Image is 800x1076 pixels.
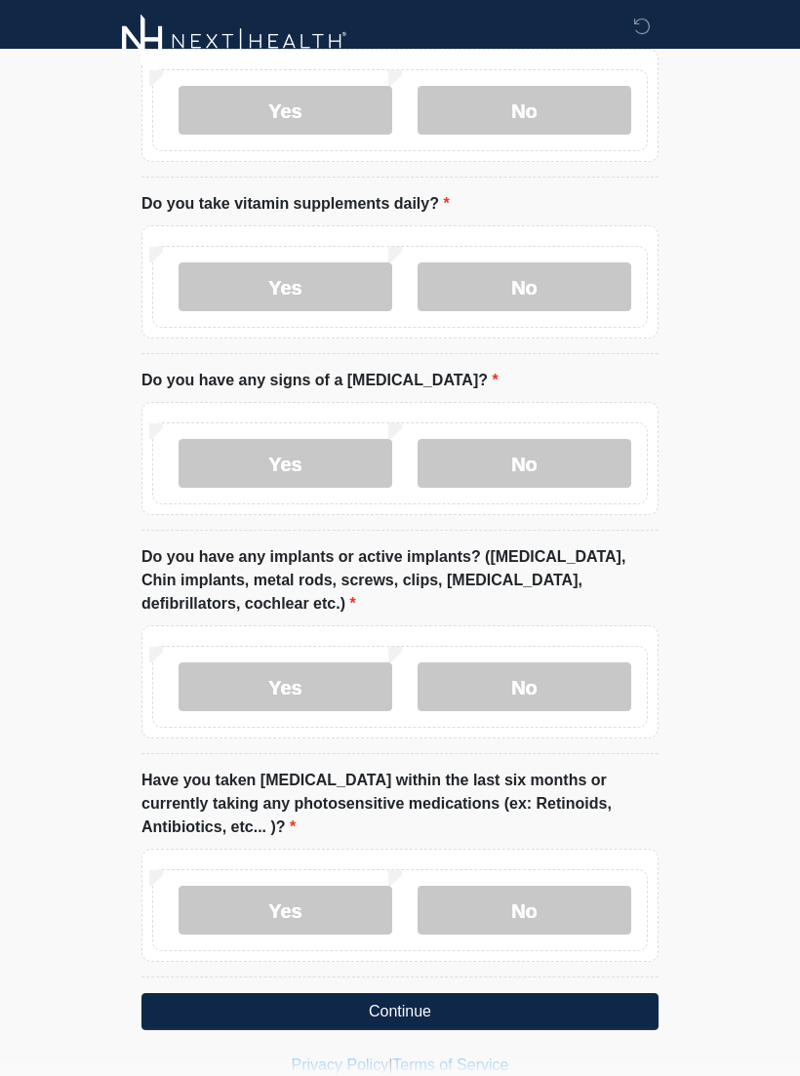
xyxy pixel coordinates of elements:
[179,440,392,489] label: Yes
[388,1057,392,1074] a: |
[141,770,659,840] label: Have you taken [MEDICAL_DATA] within the last six months or currently taking any photosensitive m...
[418,887,631,936] label: No
[179,263,392,312] label: Yes
[179,887,392,936] label: Yes
[141,546,659,617] label: Do you have any implants or active implants? ([MEDICAL_DATA], Chin implants, metal rods, screws, ...
[122,15,347,68] img: Next-Health Logo
[141,193,450,217] label: Do you take vitamin supplements daily?
[141,370,499,393] label: Do you have any signs of a [MEDICAL_DATA]?
[392,1057,508,1074] a: Terms of Service
[418,87,631,136] label: No
[292,1057,389,1074] a: Privacy Policy
[141,994,659,1031] button: Continue
[179,663,392,712] label: Yes
[418,663,631,712] label: No
[418,440,631,489] label: No
[418,263,631,312] label: No
[179,87,392,136] label: Yes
